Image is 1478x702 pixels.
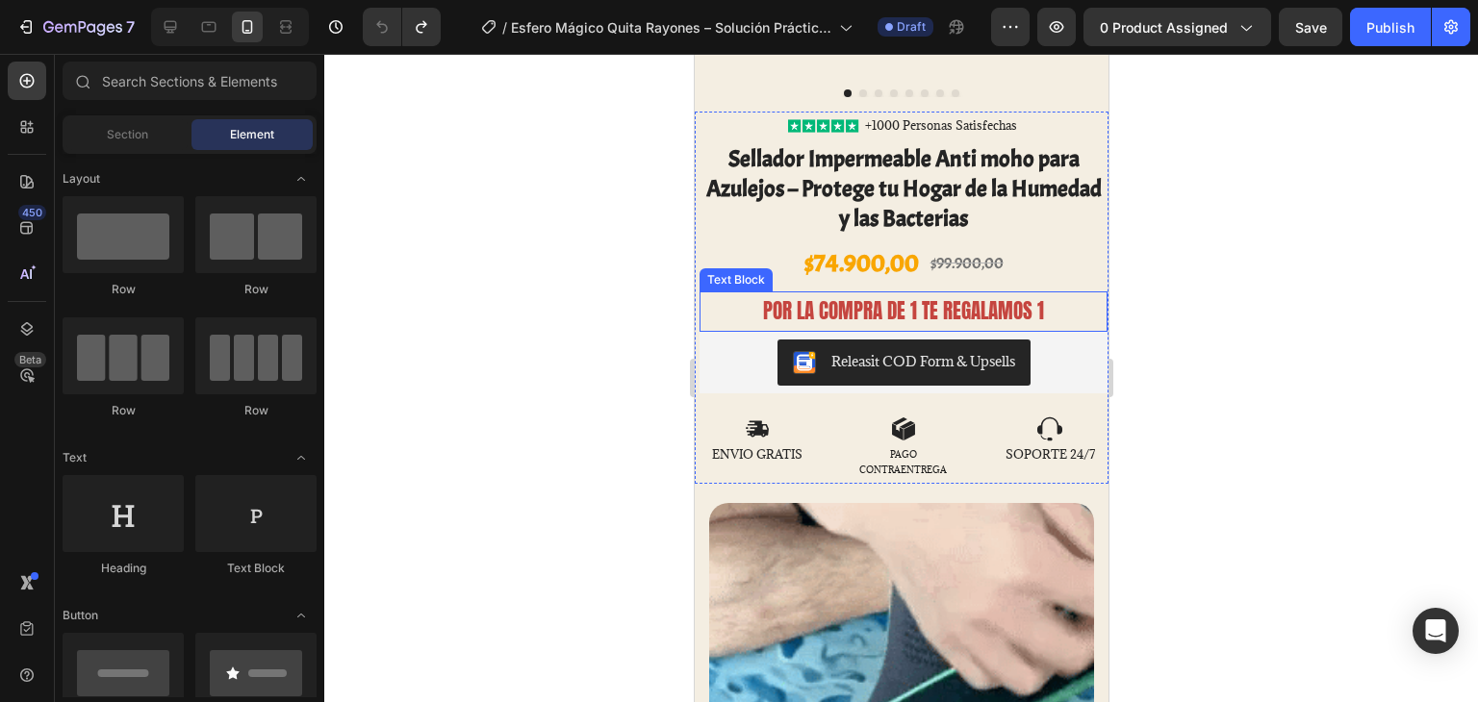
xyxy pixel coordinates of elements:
div: Open Intercom Messenger [1413,608,1459,654]
div: Row [63,402,184,419]
div: Undo/Redo [363,8,441,46]
span: Button [63,607,98,624]
div: Row [195,402,317,419]
span: Section [107,126,148,143]
div: Row [63,281,184,298]
input: Search Sections & Elements [63,62,317,100]
span: / [502,17,507,38]
p: 7 [126,15,135,38]
div: Row [195,281,317,298]
span: Element [230,126,274,143]
span: Layout [63,170,100,188]
div: Text Block [195,560,317,577]
button: 7 [8,8,143,46]
span: Toggle open [286,600,317,631]
span: Save [1295,19,1327,36]
button: Save [1279,8,1342,46]
div: Beta [14,352,46,367]
span: Toggle open [286,163,317,194]
span: Draft [897,18,926,36]
span: Text [63,449,87,466]
button: Publish [1350,8,1431,46]
iframe: Design area [695,54,1108,702]
div: Heading [63,560,184,577]
span: Toggle open [286,442,317,473]
span: 0 product assigned [1100,17,1228,38]
button: 0 product assigned [1083,8,1271,46]
div: 450 [18,205,46,220]
span: Esfero Mágico Quita Rayones – Solución Práctica para tu Carro [511,17,831,38]
div: Publish [1366,17,1414,38]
